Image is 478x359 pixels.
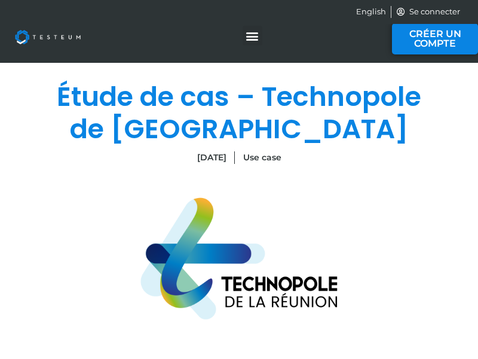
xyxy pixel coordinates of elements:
h1: Étude de cas – Technopole de [GEOGRAPHIC_DATA] [54,81,424,145]
time: [DATE] [197,152,226,163]
span: CRÉER UN COMPTE [401,29,469,48]
a: Se connecter [396,6,461,18]
a: Use case [243,152,281,163]
a: CRÉER UN COMPTE [392,23,478,54]
div: Permuter le menu [243,26,262,45]
img: Testeum Logo - Application crowdtesting platform [6,21,90,53]
span: Se connecter [406,6,460,18]
a: [DATE] [197,151,226,164]
a: English [356,6,386,18]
